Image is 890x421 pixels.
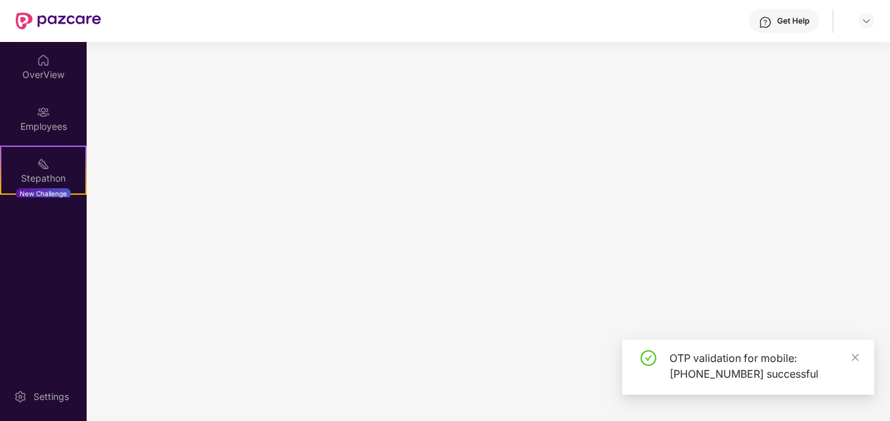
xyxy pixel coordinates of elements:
[641,350,656,366] span: check-circle
[777,16,809,26] div: Get Help
[16,12,101,30] img: New Pazcare Logo
[30,390,73,403] div: Settings
[16,188,71,199] div: New Challenge
[37,157,50,170] img: svg+xml;base64,PHN2ZyB4bWxucz0iaHR0cDovL3d3dy53My5vcmcvMjAwMC9zdmciIHdpZHRoPSIyMSIgaGVpZ2h0PSIyMC...
[37,106,50,119] img: svg+xml;base64,PHN2ZyBpZD0iRW1wbG95ZWVzIiB4bWxucz0iaHR0cDovL3d3dy53My5vcmcvMjAwMC9zdmciIHdpZHRoPS...
[37,54,50,67] img: svg+xml;base64,PHN2ZyBpZD0iSG9tZSIgeG1sbnM9Imh0dHA6Ly93d3cudzMub3JnLzIwMDAvc3ZnIiB3aWR0aD0iMjAiIG...
[861,16,872,26] img: svg+xml;base64,PHN2ZyBpZD0iRHJvcGRvd24tMzJ4MzIiIHhtbG5zPSJodHRwOi8vd3d3LnczLm9yZy8yMDAwL3N2ZyIgd2...
[1,172,85,185] div: Stepathon
[669,350,858,382] div: OTP validation for mobile: [PHONE_NUMBER] successful
[14,390,27,403] img: svg+xml;base64,PHN2ZyBpZD0iU2V0dGluZy0yMHgyMCIgeG1sbnM9Imh0dHA6Ly93d3cudzMub3JnLzIwMDAvc3ZnIiB3aW...
[851,353,860,362] span: close
[759,16,772,29] img: svg+xml;base64,PHN2ZyBpZD0iSGVscC0zMngzMiIgeG1sbnM9Imh0dHA6Ly93d3cudzMub3JnLzIwMDAvc3ZnIiB3aWR0aD...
